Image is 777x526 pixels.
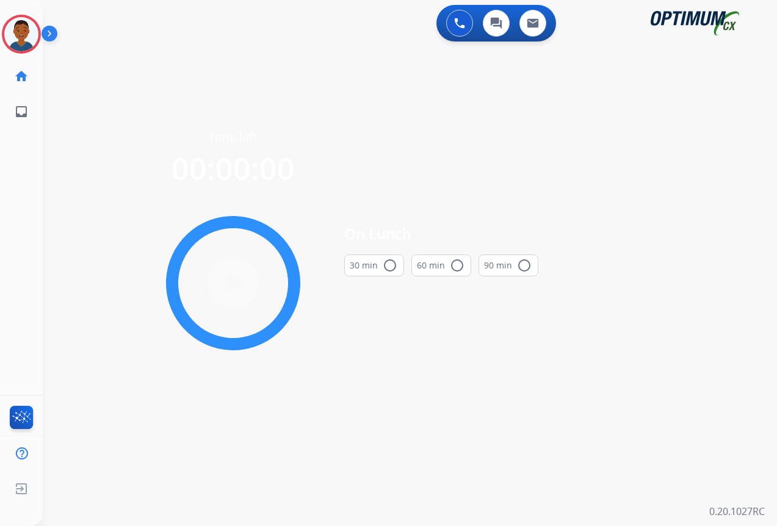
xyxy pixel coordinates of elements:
mat-icon: radio_button_unchecked [517,258,532,273]
img: avatar [4,17,38,51]
button: 30 min [344,254,404,276]
mat-icon: radio_button_unchecked [450,258,464,273]
span: Time left [208,129,258,146]
p: 0.20.1027RC [709,504,765,519]
span: 00:00:00 [172,148,295,189]
span: On Lunch [344,223,538,245]
button: 60 min [411,254,471,276]
mat-icon: inbox [14,104,29,119]
mat-icon: radio_button_unchecked [383,258,397,273]
mat-icon: home [14,69,29,84]
button: 90 min [479,254,538,276]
